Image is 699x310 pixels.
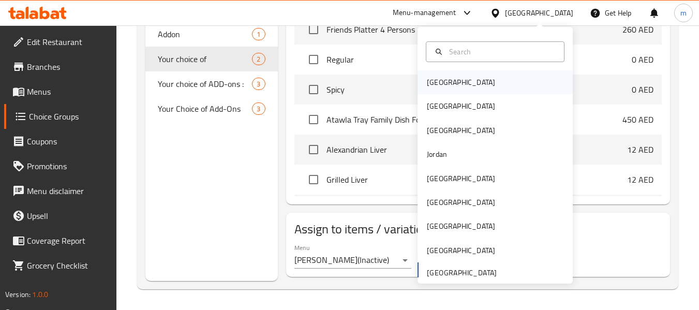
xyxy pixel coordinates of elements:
label: Menu [294,245,309,251]
a: Menu disclaimer [4,179,117,203]
a: Coverage Report [4,228,117,253]
a: Branches [4,54,117,79]
div: [GEOGRAPHIC_DATA] [427,245,495,256]
span: Select choice [303,79,324,100]
p: 0 AED [632,53,653,66]
span: 3 [252,104,264,114]
span: 3 [252,79,264,89]
span: Choice Groups [29,110,109,123]
p: 0 AED [632,83,653,96]
div: [GEOGRAPHIC_DATA] [427,197,495,208]
div: Your Choice of Add-Ons3 [145,96,277,121]
span: Your choice of ADD-ons : [158,78,252,90]
div: Choices [252,53,265,65]
div: [GEOGRAPHIC_DATA] [427,100,495,112]
a: Coupons [4,129,117,154]
a: Choice Groups [4,104,117,129]
a: Promotions [4,154,117,179]
p: 450 AED [622,113,653,126]
span: Upsell [27,210,109,222]
div: [GEOGRAPHIC_DATA] [427,77,495,88]
a: Upsell [4,203,117,228]
div: Choices [252,102,265,115]
span: Promotions [27,160,109,172]
div: [GEOGRAPHIC_DATA] [427,173,495,184]
span: Your choice of [158,53,252,65]
span: m [680,7,687,19]
span: Grocery Checklist [27,259,109,272]
span: Atawla Tray Family Dish For Six People [326,113,622,126]
span: Friends Platter 4 Persons [326,23,622,36]
p: 260 AED [622,23,653,36]
div: [GEOGRAPHIC_DATA] [427,125,495,136]
div: Addon1 [145,22,277,47]
div: [GEOGRAPHIC_DATA] [427,220,495,232]
span: 1.0.0 [32,288,48,301]
div: [GEOGRAPHIC_DATA] [505,7,573,19]
a: Menus [4,79,117,104]
span: Select choice [303,109,324,130]
p: 12 AED [627,143,653,156]
div: Your choice of2 [145,47,277,71]
div: Choices [252,28,265,40]
span: Addon [158,28,252,40]
span: Spicy [326,83,632,96]
span: Select choice [303,139,324,160]
input: Search [445,46,558,57]
a: Grocery Checklist [4,253,117,278]
span: Regular [326,53,632,66]
div: [PERSON_NAME](Inactive) [294,252,411,269]
span: Branches [27,61,109,73]
span: Menus [27,85,109,98]
span: Coupons [27,135,109,147]
p: 12 AED [627,173,653,186]
div: Your choice of ADD-ons :3 [145,71,277,96]
div: Jordan [427,149,447,160]
span: Coverage Report [27,234,109,247]
span: Menu disclaimer [27,185,109,197]
div: Menu-management [393,7,456,19]
span: Version: [5,288,31,301]
div: Choices [252,78,265,90]
span: 2 [252,54,264,64]
h2: Assign to items / variations [294,221,662,238]
span: Alexandrian Liver [326,143,627,156]
a: Edit Restaurant [4,29,117,54]
span: Grilled Liver [326,173,627,186]
span: Edit Restaurant [27,36,109,48]
span: 1 [252,29,264,39]
span: Your Choice of Add-Ons [158,102,252,115]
